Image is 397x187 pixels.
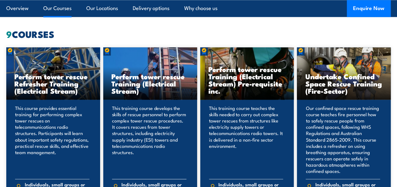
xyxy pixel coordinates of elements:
h3: Perform tower rescue Refresher Training (Electrical Stream) [14,73,92,94]
p: Our confined space rescue training course teaches fire personnel how to safely rescue people from... [306,105,380,174]
strong: 9 [6,27,12,41]
p: This course provides essential training for performing complex tower rescues on telecommunication... [15,105,89,174]
h3: Undertake Confined Space Rescue Training (Fire-Sector) [305,73,383,94]
h2: COURSES [6,30,391,38]
h3: Perform tower rescue Training (Electrical Stream) [111,73,189,94]
h3: Perform tower rescue Training (Electrical Stream) Pre-requisite inc. [208,65,286,94]
p: This training course develops the skills of rescue personnel to perform complex tower rescue proc... [112,105,186,174]
p: This training course teaches the skills needed to carry out complex tower rescues from structures... [209,105,283,174]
